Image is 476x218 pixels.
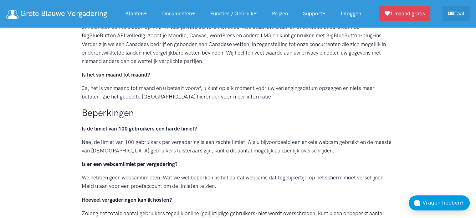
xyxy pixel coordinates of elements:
strong: Hoeveel vergaderingen kan ik hosten? [82,197,172,203]
h2: Beperkingen [82,106,395,120]
p: We hebben geen webcamlimieten. Wat we wel beperken, is het aantal webcams dat tegelijkertijd op h... [82,173,395,190]
a: Functies / gebruik [203,7,264,20]
strong: Is er een webcamlimiet per vergadering? [82,161,177,167]
a: Grote Blauwe Vergadering [6,7,107,20]
a: Documenten [155,7,203,20]
a: Support [295,7,333,20]
strong: Is het van maand tot maand? [82,72,150,78]
a: Taal [443,6,470,21]
div: Vragen hebben? [422,199,470,207]
a: Klanten [118,7,155,20]
a: Inloggen [333,7,369,20]
img: logo [6,10,19,19]
p: Ja, het is van maand tot maand en u betaalt vooraf, u kunt op elk moment vóór uw verlengingsdatum... [82,84,395,101]
p: Nee, de limiet van 100 gebruikers per vergadering is een zachte limiet. Als u bijvoorbeeld een en... [82,138,395,155]
a: Prijzen [264,7,295,20]
p: We bieden de beste prestaties omdat we geen VPS'en gebruiken, alle abonnementen gebruiken bare me... [82,6,395,66]
strong: Is de limiet van 100 gebruikers een harde limiet? [82,125,197,132]
button: Vragen hebben? [409,195,470,210]
a: 1 maand gratis [379,6,430,21]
